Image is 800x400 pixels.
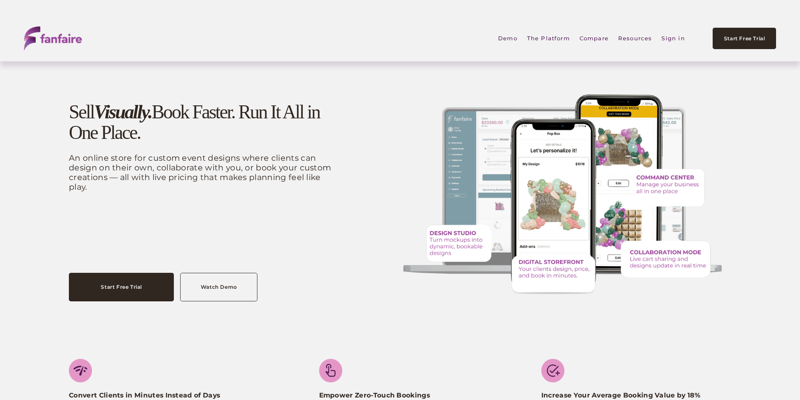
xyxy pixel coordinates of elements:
[319,391,430,399] strong: Empower Zero-Touch Bookings
[527,29,570,48] a: folder dropdown
[24,26,82,50] img: fanfaire
[580,29,609,48] a: Compare
[180,273,257,301] a: Watch Demo
[69,153,341,192] p: An online store for custom event designs where clients can design on their own, collaborate with ...
[69,391,220,399] strong: Convert Clients in Minutes Instead of Days
[498,29,517,48] a: Demo
[661,29,685,48] a: Sign in
[618,29,652,48] a: folder dropdown
[69,102,341,143] h1: Sell Book Faster. Run It All in One Place.
[713,28,776,49] a: Start Free Trial
[69,273,174,301] a: Start Free Trial
[618,29,652,47] span: Resources
[94,101,152,123] em: Visually.
[527,29,570,47] span: The Platform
